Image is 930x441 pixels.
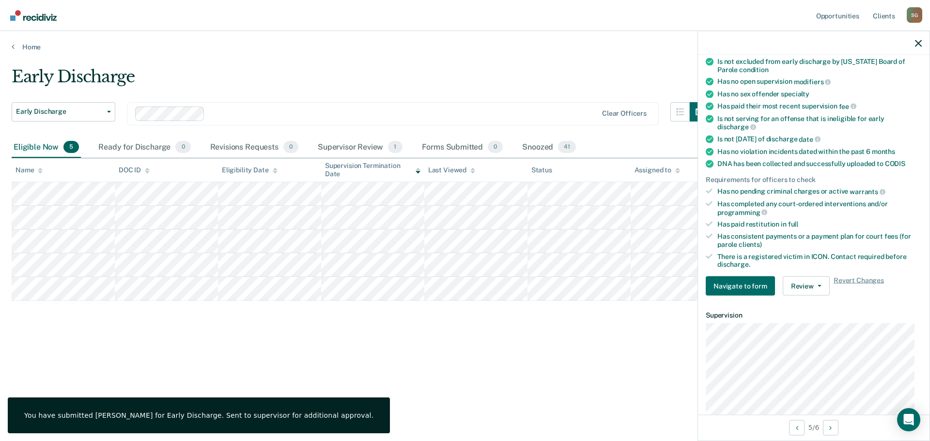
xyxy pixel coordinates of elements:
div: DOC ID [119,166,150,174]
span: 0 [283,141,298,153]
a: Home [12,43,918,51]
div: Forms Submitted [420,137,505,158]
div: Is not excluded from early discharge by [US_STATE] Board of Parole [717,57,922,74]
dt: Supervision [706,311,922,319]
span: date [799,135,820,143]
div: Last Viewed [428,166,475,174]
span: CODIS [885,159,905,167]
div: Supervision Termination Date [325,162,420,178]
div: Has paid their most recent supervision [717,102,922,110]
span: 0 [488,141,503,153]
div: Has paid restitution in [717,220,922,228]
div: Supervisor Review [316,137,404,158]
div: 5 / 6 [698,414,930,440]
button: Previous Opportunity [789,420,805,435]
span: specialty [781,90,809,97]
div: Eligibility Date [222,166,278,174]
div: Is not [DATE] of discharge [717,135,922,143]
div: There is a registered victim in ICON. Contact required before [717,252,922,269]
div: Eligible Now [12,137,81,158]
div: S G [907,7,922,23]
img: Recidiviz [10,10,57,21]
span: 0 [175,141,190,153]
button: Next Opportunity [823,420,838,435]
div: You have submitted [PERSON_NAME] for Early Discharge. Sent to supervisor for additional approval. [24,411,373,420]
div: Has no violation incidents dated within the past 6 [717,147,922,155]
span: condition [739,65,769,73]
div: Has no open supervision [717,77,922,86]
span: programming [717,208,767,216]
div: Assigned to [635,166,680,174]
span: Revert Changes [834,276,884,296]
div: Has no sex offender [717,90,922,98]
span: 41 [558,141,576,153]
a: Navigate to form link [706,276,779,296]
div: Is not serving for an offense that is ineligible for early [717,114,922,131]
div: Has consistent payments or a payment plan for court fees (for parole [717,232,922,249]
div: Ready for Discharge [96,137,192,158]
button: Review [783,276,830,296]
div: Requirements for officers to check [706,175,922,183]
div: Has no pending criminal charges or active [717,187,922,196]
div: Early Discharge [12,67,709,94]
div: Name [15,166,43,174]
div: Status [531,166,552,174]
span: 5 [63,141,79,153]
span: discharge [717,123,756,131]
span: modifiers [794,78,831,86]
span: months [872,147,895,155]
span: fee [839,102,856,110]
button: Profile dropdown button [907,7,922,23]
div: Clear officers [602,109,647,118]
span: warrants [850,188,885,196]
div: Open Intercom Messenger [897,408,920,431]
div: Revisions Requests [208,137,300,158]
button: Navigate to form [706,276,775,296]
span: full [788,220,798,228]
div: Snoozed [520,137,578,158]
span: 1 [388,141,402,153]
span: Early Discharge [16,107,103,116]
div: DNA has been collected and successfully uploaded to [717,159,922,167]
div: Has completed any court-ordered interventions and/or [717,199,922,216]
span: clients) [739,240,762,248]
span: discharge. [717,260,750,268]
